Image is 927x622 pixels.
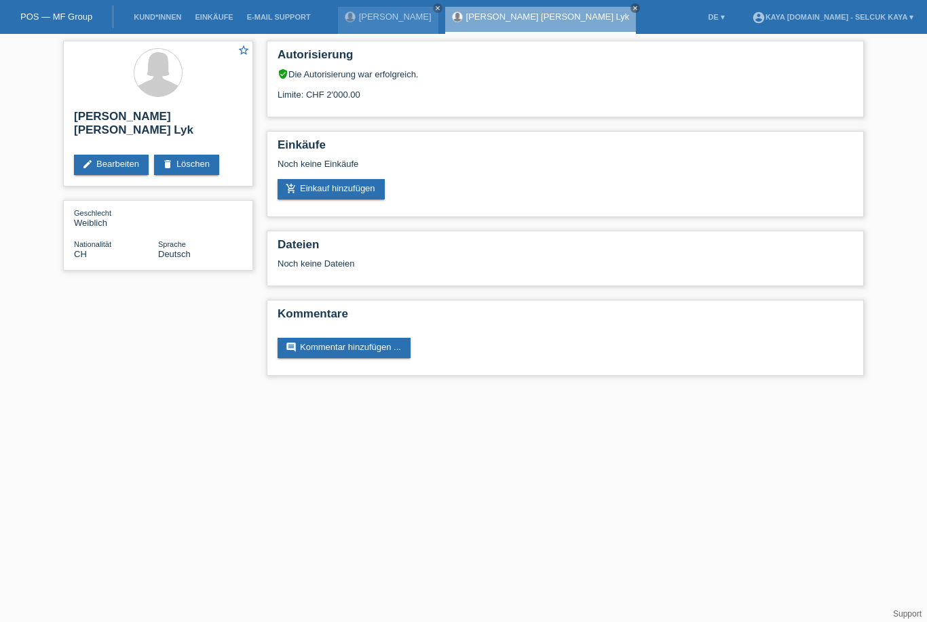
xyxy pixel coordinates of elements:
span: Geschlecht [74,209,111,217]
i: close [632,5,639,12]
h2: Einkäufe [278,138,853,159]
span: Sprache [158,240,186,248]
div: Noch keine Dateien [278,258,692,269]
i: close [434,5,441,12]
a: Support [893,609,922,619]
h2: [PERSON_NAME] [PERSON_NAME] Lyk [74,110,242,144]
i: verified_user [278,69,288,79]
div: Limite: CHF 2'000.00 [278,79,853,100]
a: Einkäufe [188,13,240,21]
a: DE ▾ [702,13,732,21]
span: Schweiz [74,249,87,259]
a: E-Mail Support [240,13,318,21]
h2: Kommentare [278,307,853,328]
a: editBearbeiten [74,155,149,175]
h2: Autorisierung [278,48,853,69]
i: account_circle [752,11,765,24]
i: edit [82,159,93,170]
div: Noch keine Einkäufe [278,159,853,179]
h2: Dateien [278,238,853,258]
span: Nationalität [74,240,111,248]
i: comment [286,342,297,353]
a: account_circleKaya [DOMAIN_NAME] - Selcuk Kaya ▾ [745,13,920,21]
a: Kund*innen [127,13,188,21]
div: Weiblich [74,208,158,228]
a: close [630,3,640,13]
a: commentKommentar hinzufügen ... [278,338,411,358]
i: delete [162,159,173,170]
a: close [433,3,442,13]
i: add_shopping_cart [286,183,297,194]
span: Deutsch [158,249,191,259]
a: [PERSON_NAME] [359,12,432,22]
a: POS — MF Group [20,12,92,22]
a: deleteLöschen [154,155,219,175]
i: star_border [238,44,250,56]
a: add_shopping_cartEinkauf hinzufügen [278,179,385,199]
a: [PERSON_NAME] [PERSON_NAME] Lyk [466,12,630,22]
a: star_border [238,44,250,58]
div: Die Autorisierung war erfolgreich. [278,69,853,79]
